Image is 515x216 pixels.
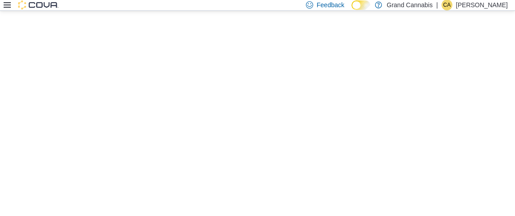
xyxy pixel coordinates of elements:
[317,0,344,9] span: Feedback
[351,0,370,10] input: Dark Mode
[18,0,59,9] img: Cova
